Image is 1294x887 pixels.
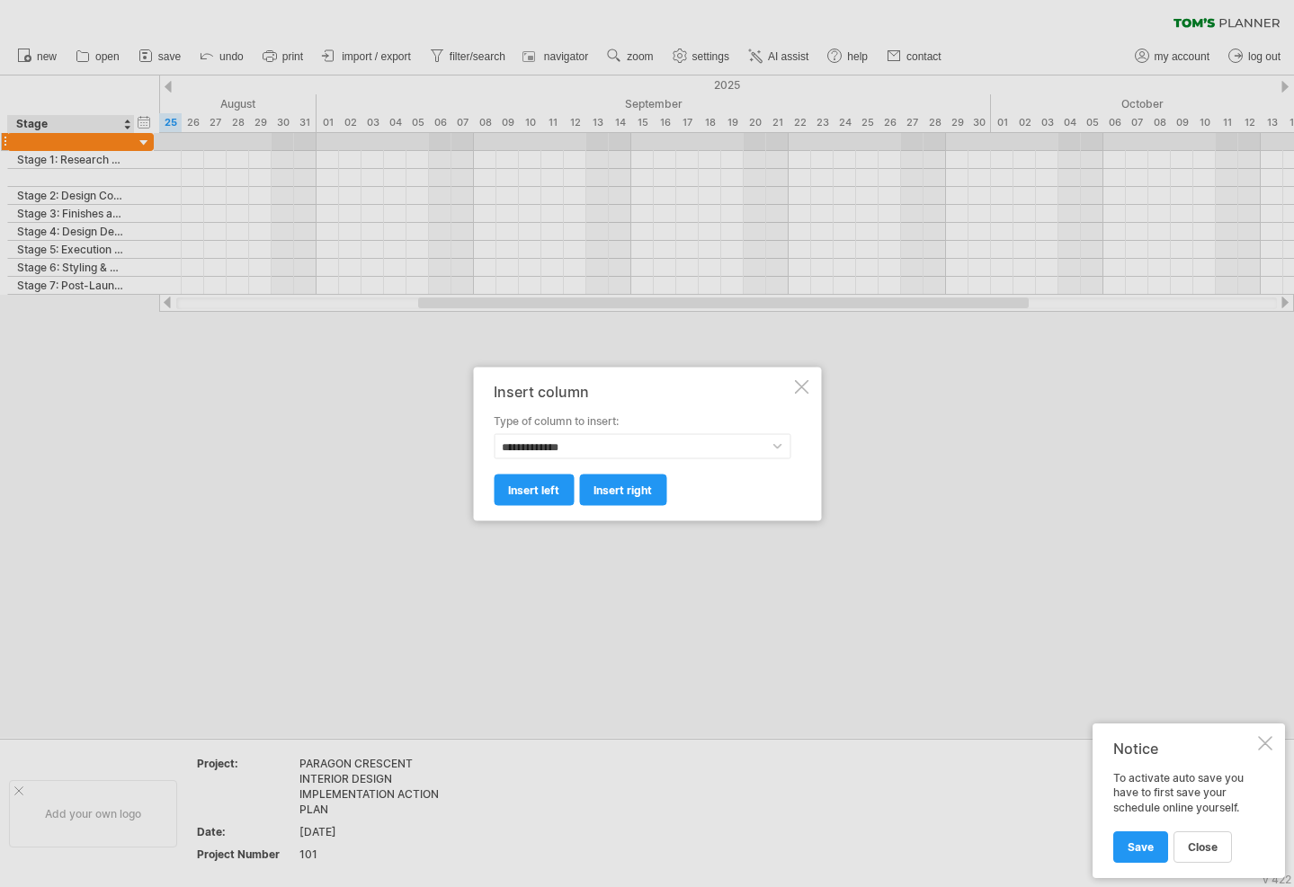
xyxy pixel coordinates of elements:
span: Save [1128,840,1154,854]
a: close [1174,831,1232,863]
a: Save [1113,831,1168,863]
span: close [1188,840,1218,854]
a: insert left [494,474,574,505]
div: Insert column [494,383,790,399]
span: insert right [593,483,652,496]
label: Type of column to insert: [494,412,790,429]
div: To activate auto save you have to first save your schedule online yourself. [1113,771,1254,862]
div: Notice [1113,740,1254,758]
a: insert right [579,474,666,505]
span: insert left [508,483,559,496]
